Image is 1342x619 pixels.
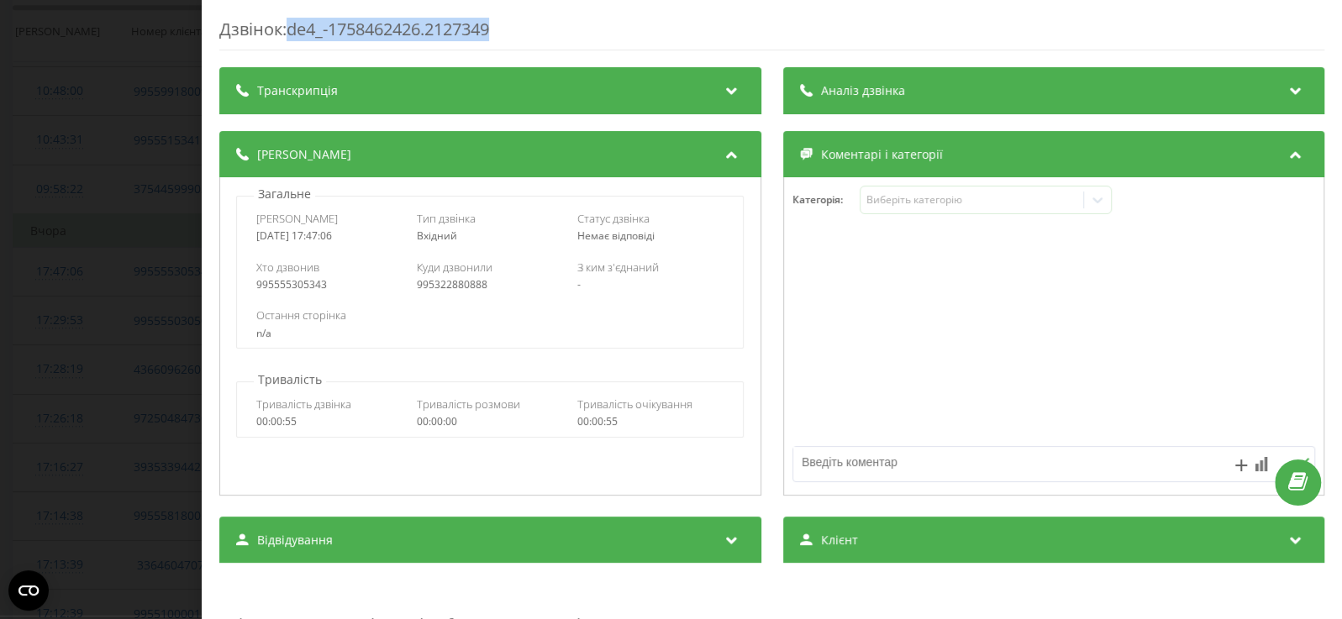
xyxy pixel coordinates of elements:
[417,416,563,428] div: 00:00:00
[866,193,1076,207] div: Виберіть категорію
[820,146,942,163] span: Коментарі і категорії
[256,307,346,323] span: Остання сторінка
[256,396,351,412] span: Тривалість дзвінка
[417,211,476,226] span: Тип дзвінка
[577,396,692,412] span: Тривалість очікування
[256,279,403,291] div: 995555305343
[820,82,904,99] span: Аналіз дзвінка
[577,211,650,226] span: Статус дзвінка
[8,570,49,611] button: Open CMP widget
[254,186,315,202] p: Загальне
[792,194,859,206] h4: Категорія :
[577,279,724,291] div: -
[256,230,403,242] div: [DATE] 17:47:06
[256,211,338,226] span: [PERSON_NAME]
[256,416,403,428] div: 00:00:55
[417,279,563,291] div: 995322880888
[577,260,659,275] span: З ким з'єднаний
[417,228,457,243] span: Вхідний
[256,260,319,275] span: Хто дзвонив
[257,532,333,548] span: Відвідування
[417,260,492,275] span: Куди дзвонили
[820,532,857,548] span: Клієнт
[577,416,724,428] div: 00:00:55
[257,82,338,99] span: Транскрипція
[219,18,1324,50] div: Дзвінок : de4_-1758462426.2127349
[577,228,655,243] span: Немає відповіді
[256,328,724,339] div: n/a
[257,146,351,163] span: [PERSON_NAME]
[254,371,326,388] p: Тривалість
[417,396,520,412] span: Тривалість розмови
